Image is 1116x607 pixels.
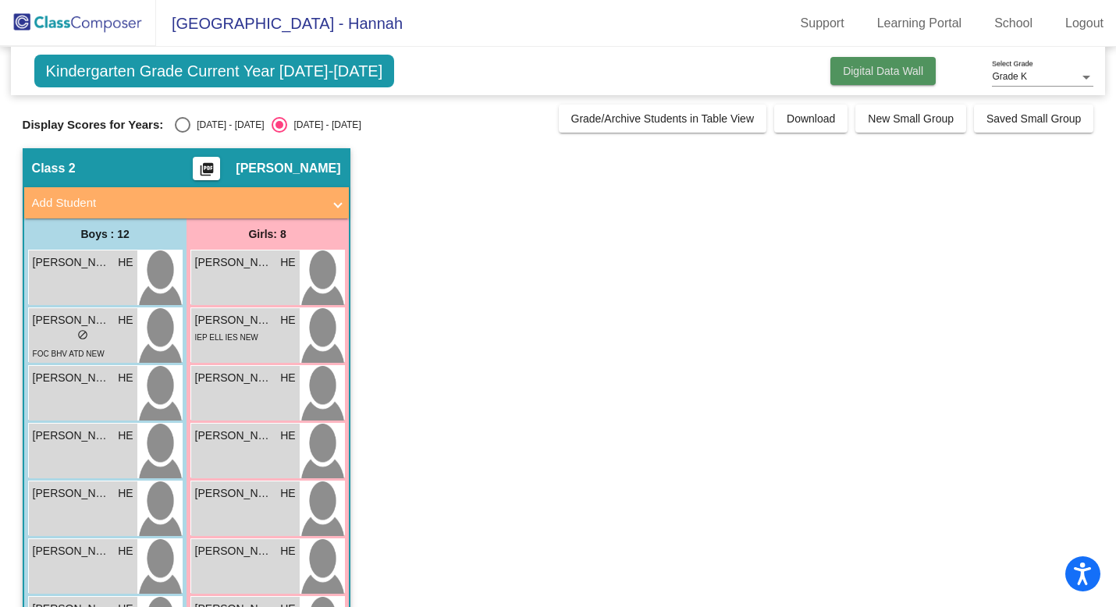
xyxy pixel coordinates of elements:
span: [PERSON_NAME] [195,370,273,386]
span: [PERSON_NAME] [33,543,111,559]
mat-expansion-panel-header: Add Student [24,187,349,218]
div: Boys : 12 [24,218,187,250]
span: HE [118,485,133,502]
span: Grade K [992,71,1027,82]
span: [PERSON_NAME] [33,428,111,444]
span: [PERSON_NAME] [195,254,273,271]
span: Saved Small Group [986,112,1081,125]
button: Saved Small Group [974,105,1093,133]
span: [GEOGRAPHIC_DATA] - Hannah [156,11,403,36]
span: [PERSON_NAME] [33,254,111,271]
mat-icon: picture_as_pdf [197,162,216,183]
button: Download [774,105,848,133]
span: [PERSON_NAME] [33,485,111,502]
mat-radio-group: Select an option [175,117,361,133]
span: Display Scores for Years: [23,118,164,132]
span: HE [280,543,295,559]
span: [PERSON_NAME] [195,485,273,502]
button: Digital Data Wall [830,57,936,85]
span: Kindergarten Grade Current Year [DATE]-[DATE] [34,55,395,87]
span: [PERSON_NAME] [195,543,273,559]
a: Logout [1053,11,1116,36]
button: Grade/Archive Students in Table View [559,105,767,133]
span: IEP ELL IES NEW [195,333,258,342]
span: HE [118,543,133,559]
mat-panel-title: Add Student [32,194,322,212]
span: [PERSON_NAME] [236,161,340,176]
span: Digital Data Wall [843,65,923,77]
span: [PERSON_NAME] [33,370,111,386]
span: HE [280,485,295,502]
span: Grade/Archive Students in Table View [571,112,755,125]
button: Print Students Details [193,157,220,180]
span: [PERSON_NAME] [195,312,273,328]
span: Download [787,112,835,125]
span: HE [280,254,295,271]
a: Support [788,11,857,36]
span: New Small Group [868,112,954,125]
span: HE [118,312,133,328]
span: HE [118,428,133,444]
div: [DATE] - [DATE] [190,118,264,132]
span: HE [280,312,295,328]
span: HE [280,428,295,444]
span: HE [280,370,295,386]
span: do_not_disturb_alt [77,329,88,340]
div: [DATE] - [DATE] [287,118,361,132]
span: [PERSON_NAME] [33,312,111,328]
span: HE [118,370,133,386]
span: HE [118,254,133,271]
a: School [982,11,1045,36]
span: Class 2 [32,161,76,176]
span: FOC BHV ATD NEW [33,350,105,358]
a: Learning Portal [865,11,975,36]
div: Girls: 8 [187,218,349,250]
span: [PERSON_NAME] [195,428,273,444]
button: New Small Group [855,105,966,133]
